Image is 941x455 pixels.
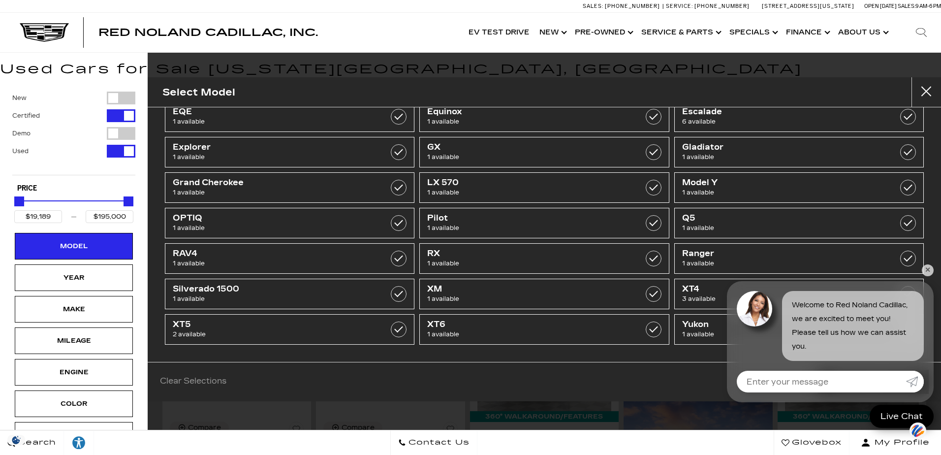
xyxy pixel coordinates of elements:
[173,223,372,233] span: 1 available
[419,137,669,167] a: GX1 available
[49,367,98,378] div: Engine
[15,233,133,260] div: ModelModel
[15,390,133,417] div: ColorColor
[12,129,31,138] label: Demo
[14,193,133,223] div: Price
[12,111,40,121] label: Certified
[173,249,372,259] span: RAV4
[789,436,842,450] span: Glovebox
[781,13,833,52] a: Finance
[774,430,849,455] a: Glovebox
[49,241,98,252] div: Model
[173,107,372,117] span: EQE
[910,422,926,440] img: svg+xml;base64,PHN2ZyB3aWR0aD0iNDQiIGhlaWdodD0iNDQiIHZpZXdCb3g9IjAgMCA0NCA0NCIgZmlsbD0ibm9uZSIgeG...
[427,284,626,294] span: XM
[173,320,372,329] span: XT5
[674,172,924,203] a: Model Y1 available
[173,152,372,162] span: 1 available
[583,3,662,9] a: Sales: [PHONE_NUMBER]
[464,13,534,52] a: EV Test Drive
[427,152,626,162] span: 1 available
[724,13,781,52] a: Specials
[64,435,94,450] div: Explore your accessibility options
[419,314,669,345] a: XT61 available
[902,13,941,52] div: Search
[427,142,626,152] span: GX
[406,436,470,450] span: Contact Us
[15,359,133,386] div: EngineEngine
[5,435,28,445] section: Click to Open Cookie Consent Modal
[17,184,130,193] h5: Price
[173,329,372,339] span: 2 available
[86,210,133,223] input: Maximum
[682,320,881,329] span: Yukon
[165,279,414,309] a: Silverado 15001 available
[15,327,133,354] div: MileageMileage
[165,101,414,132] a: EQE1 available
[49,398,98,409] div: Color
[160,376,226,388] a: Clear Selections
[15,422,133,449] div: BodystyleBodystyle
[419,243,669,274] a: RX1 available
[682,223,881,233] span: 1 available
[427,223,626,233] span: 1 available
[98,27,318,38] span: Red Noland Cadillac, Inc.
[427,213,626,223] span: Pilot
[419,208,669,238] a: Pilot1 available
[49,335,98,346] div: Mileage
[583,3,603,9] span: Sales:
[534,13,570,52] a: New
[605,3,660,9] span: [PHONE_NUMBER]
[427,188,626,197] span: 1 available
[49,272,98,283] div: Year
[870,405,934,428] a: Live Chat
[427,249,626,259] span: RX
[915,3,941,9] span: 9 AM-6 PM
[162,84,235,100] h2: Select Model
[674,101,924,132] a: Escalade6 available
[674,314,924,345] a: Yukon1 available
[12,146,29,156] label: Used
[782,291,924,361] div: Welcome to Red Noland Cadillac, we are excited to meet you! Please tell us how we can assist you.
[173,294,372,304] span: 1 available
[682,117,881,127] span: 6 available
[911,77,941,107] button: close
[871,436,930,450] span: My Profile
[666,3,693,9] span: Service:
[173,259,372,268] span: 1 available
[173,142,372,152] span: Explorer
[662,3,752,9] a: Service: [PHONE_NUMBER]
[427,294,626,304] span: 1 available
[427,329,626,339] span: 1 available
[674,279,924,309] a: XT43 available
[427,320,626,329] span: XT6
[20,23,69,42] img: Cadillac Dark Logo with Cadillac White Text
[898,3,915,9] span: Sales:
[173,213,372,223] span: OPTIQ
[390,430,477,455] a: Contact Us
[682,249,881,259] span: Ranger
[49,304,98,315] div: Make
[427,259,626,268] span: 1 available
[682,259,881,268] span: 1 available
[165,137,414,167] a: Explorer1 available
[682,329,881,339] span: 1 available
[15,436,56,450] span: Search
[694,3,750,9] span: [PHONE_NUMBER]
[682,152,881,162] span: 1 available
[427,117,626,127] span: 1 available
[682,294,881,304] span: 3 available
[173,117,372,127] span: 1 available
[762,3,854,9] a: [STREET_ADDRESS][US_STATE]
[173,178,372,188] span: Grand Cherokee
[173,284,372,294] span: Silverado 1500
[876,411,928,422] span: Live Chat
[165,172,414,203] a: Grand Cherokee1 available
[14,210,62,223] input: Minimum
[737,291,772,326] img: Agent profile photo
[864,3,897,9] span: Open [DATE]
[15,264,133,291] div: YearYear
[12,93,27,103] label: New
[833,13,892,52] a: About Us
